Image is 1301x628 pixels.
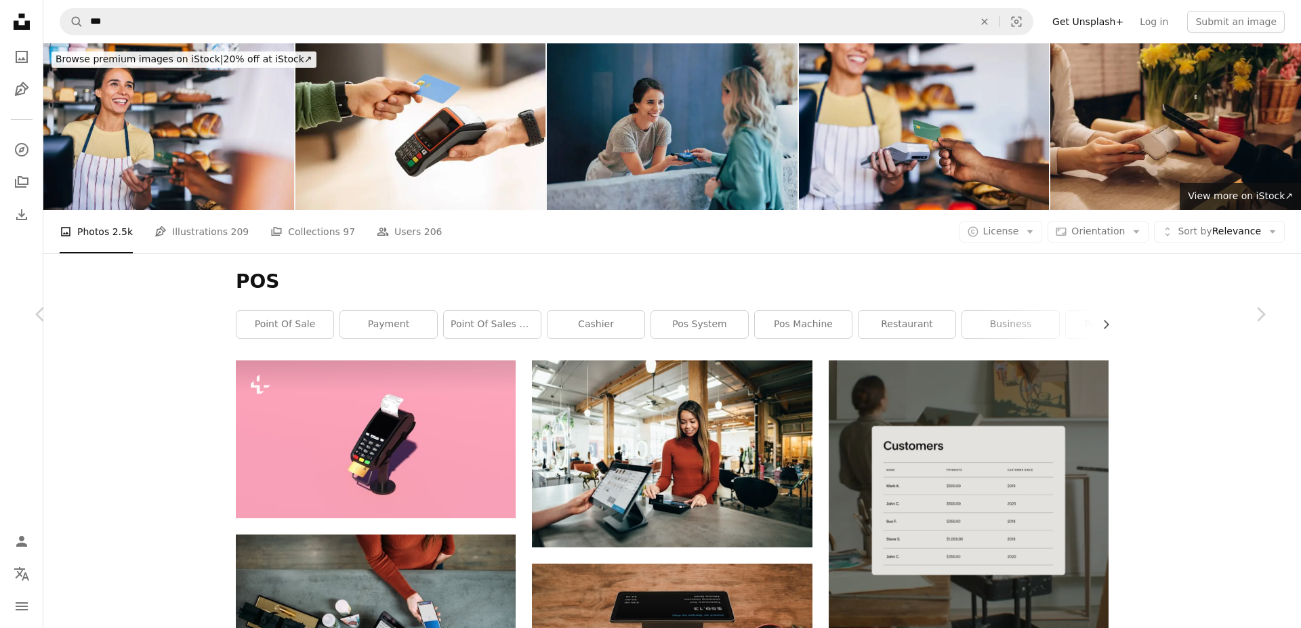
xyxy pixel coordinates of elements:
[1187,11,1285,33] button: Submit an image
[56,54,312,64] span: 20% off at iStock ↗
[1071,226,1125,236] span: Orientation
[236,311,333,338] a: point of sale
[799,43,1050,210] img: Customer Making Contactless Payment in a Bakery Shop
[1180,183,1301,210] a: View more on iStock↗
[340,311,437,338] a: payment
[56,54,223,64] span: Browse premium images on iStock |
[60,9,83,35] button: Search Unsplash
[343,224,355,239] span: 97
[8,201,35,228] a: Download History
[231,224,249,239] span: 209
[651,311,748,338] a: pos system
[959,221,1043,243] button: License
[8,593,35,620] button: Menu
[236,270,1109,294] h1: POS
[1178,225,1261,238] span: Relevance
[532,448,812,460] a: turned-on monitor
[60,8,1033,35] form: Find visuals sitewide
[444,311,541,338] a: point of sales system
[8,528,35,555] a: Log in / Sign up
[1178,226,1212,236] span: Sort by
[43,43,294,210] img: Smiling Baker Assisting Customer in Cozy Artisan Bakery
[1132,11,1176,33] a: Log in
[1220,249,1301,379] a: Next
[1188,190,1293,201] span: View more on iStock ↗
[532,360,812,547] img: turned-on monitor
[1154,221,1285,243] button: Sort byRelevance
[295,43,546,210] img: Cropped of man customer paying with credit card
[43,43,325,76] a: Browse premium images on iStock|20% off at iStock↗
[8,43,35,70] a: Photos
[270,210,355,253] a: Collections 97
[983,226,1019,236] span: License
[8,560,35,587] button: Language
[1050,43,1301,210] img: Cropped shot of female florist holding smartphone paying for flowers in flower shop
[154,210,249,253] a: Illustrations 209
[8,169,35,196] a: Collections
[755,311,852,338] a: pos machine
[859,311,955,338] a: restaurant
[1066,311,1163,338] a: pos terminal
[8,76,35,103] a: Illustrations
[1048,221,1149,243] button: Orientation
[424,224,442,239] span: 206
[1094,311,1109,338] button: scroll list to the right
[236,360,516,518] img: a calculator sitting on top of a pink surface
[1044,11,1132,33] a: Get Unsplash+
[547,43,798,210] img: Friendly Business Meeting Between Two Women at Modern Office
[1000,9,1033,35] button: Visual search
[548,311,644,338] a: cashier
[8,136,35,163] a: Explore
[970,9,999,35] button: Clear
[377,210,442,253] a: Users 206
[236,433,516,445] a: a calculator sitting on top of a pink surface
[962,311,1059,338] a: business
